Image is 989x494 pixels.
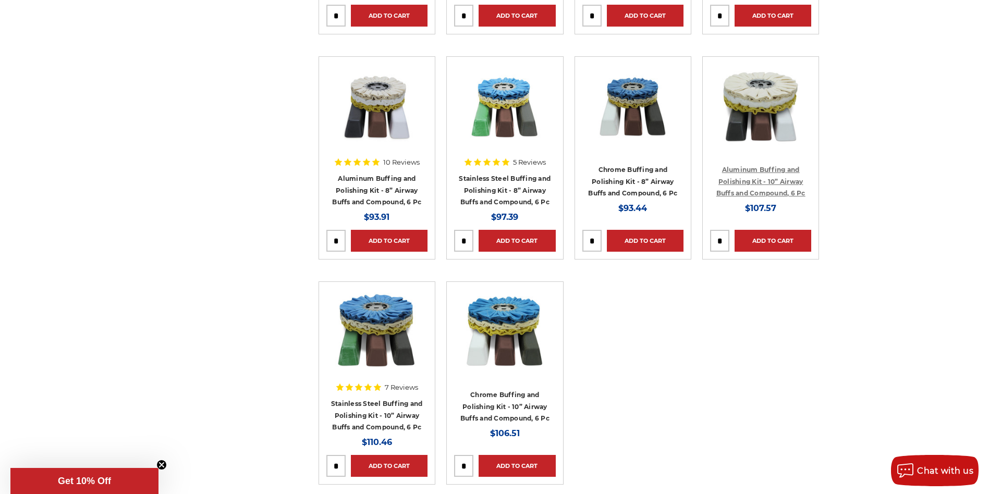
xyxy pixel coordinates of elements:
[454,289,555,390] a: 10 inch airway buff and polishing compound kit for chrome
[351,455,428,477] a: Add to Cart
[331,400,423,431] a: Stainless Steel Buffing and Polishing Kit - 10” Airway Buffs and Compound, 6 Pc
[332,175,421,206] a: Aluminum Buffing and Polishing Kit - 8” Airway Buffs and Compound, 6 Pc
[513,159,546,166] span: 5 Reviews
[454,64,555,165] a: 8 inch airway buffing wheel and compound kit for stainless steel
[735,5,811,27] a: Add to Cart
[591,64,675,147] img: 8 inch airway buffing wheel and compound kit for chrome
[490,428,520,438] span: $106.51
[745,203,776,213] span: $107.57
[364,212,389,222] span: $93.91
[618,203,647,213] span: $93.44
[351,5,428,27] a: Add to Cart
[362,437,392,447] span: $110.46
[588,166,677,197] a: Chrome Buffing and Polishing Kit - 8” Airway Buffs and Compound, 6 Pc
[479,230,555,252] a: Add to Cart
[335,64,419,147] img: 8 inch airway buffing wheel and compound kit for aluminum
[460,391,550,422] a: Chrome Buffing and Polishing Kit - 10” Airway Buffs and Compound, 6 Pc
[607,5,683,27] a: Add to Cart
[479,5,555,27] a: Add to Cart
[582,64,683,165] a: 8 inch airway buffing wheel and compound kit for chrome
[326,289,428,390] a: 10 inch airway buff and polishing compound kit for stainless steel
[716,166,805,197] a: Aluminum Buffing and Polishing Kit - 10” Airway Buffs and Compound, 6 Pc
[479,455,555,477] a: Add to Cart
[463,64,546,147] img: 8 inch airway buffing wheel and compound kit for stainless steel
[459,175,551,206] a: Stainless Steel Buffing and Polishing Kit - 8” Airway Buffs and Compound, 6 Pc
[156,460,167,470] button: Close teaser
[335,289,419,373] img: 10 inch airway buff and polishing compound kit for stainless steel
[491,212,518,222] span: $97.39
[891,455,979,486] button: Chat with us
[607,230,683,252] a: Add to Cart
[383,159,420,166] span: 10 Reviews
[719,64,802,147] img: 10 inch airway buff and polishing compound kit for aluminum
[710,64,811,165] a: 10 inch airway buff and polishing compound kit for aluminum
[326,64,428,165] a: 8 inch airway buffing wheel and compound kit for aluminum
[735,230,811,252] a: Add to Cart
[463,289,546,373] img: 10 inch airway buff and polishing compound kit for chrome
[351,230,428,252] a: Add to Cart
[917,466,973,476] span: Chat with us
[58,476,111,486] span: Get 10% Off
[10,468,158,494] div: Get 10% OffClose teaser
[385,384,418,391] span: 7 Reviews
